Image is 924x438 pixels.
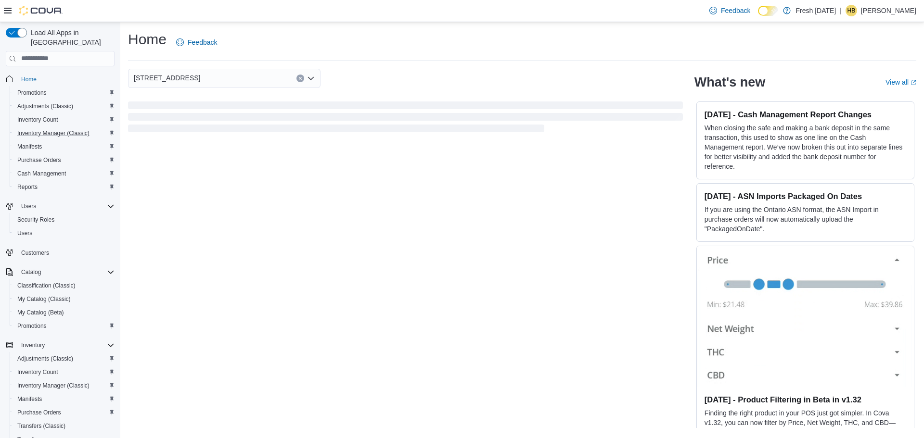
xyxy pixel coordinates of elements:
a: Inventory Manager (Classic) [13,380,93,391]
span: Cash Management [13,168,115,179]
span: Adjustments (Classic) [17,102,73,110]
a: Promotions [13,87,51,99]
h3: [DATE] - Cash Management Report Changes [705,110,906,119]
span: Home [17,73,115,85]
button: Purchase Orders [10,406,118,419]
span: Manifests [13,393,115,405]
a: Feedback [172,33,221,52]
button: Security Roles [10,213,118,226]
span: Purchase Orders [17,156,61,164]
div: Harley Bialczyk [846,5,857,16]
span: Inventory Count [17,368,58,376]
span: Adjustments (Classic) [17,355,73,363]
a: Classification (Classic) [13,280,79,291]
a: Transfers (Classic) [13,420,69,432]
span: Transfers (Classic) [13,420,115,432]
span: Inventory Manager (Classic) [17,129,90,137]
p: Fresh [DATE] [796,5,836,16]
svg: External link [911,80,916,86]
button: Inventory Manager (Classic) [10,126,118,140]
button: Catalog [2,265,118,279]
a: Inventory Count [13,366,62,378]
span: Feedback [188,38,217,47]
a: Manifests [13,393,46,405]
a: Reports [13,181,41,193]
span: Home [21,75,37,83]
span: Catalog [17,266,115,278]
a: Adjustments (Classic) [13,353,77,364]
span: Inventory [21,341,45,349]
span: My Catalog (Classic) [13,293,115,305]
span: Classification (Classic) [13,280,115,291]
span: Users [13,227,115,239]
span: Reports [17,183,38,191]
span: Promotions [13,320,115,332]
span: Manifests [13,141,115,152]
span: Purchase Orders [17,409,61,416]
span: Security Roles [13,214,115,225]
a: Adjustments (Classic) [13,100,77,112]
p: When closing the safe and making a bank deposit in the same transaction, this used to show as one... [705,123,906,171]
a: View allExternal link [885,78,916,86]
span: Inventory [17,339,115,351]
span: Manifests [17,395,42,403]
a: Feedback [706,1,754,20]
button: Open list of options [307,75,315,82]
a: Promotions [13,320,51,332]
button: Inventory [2,338,118,352]
span: Purchase Orders [13,407,115,418]
button: Manifests [10,392,118,406]
a: Users [13,227,36,239]
button: Users [17,200,40,212]
span: Inventory Manager (Classic) [17,382,90,389]
span: Transfers (Classic) [17,422,65,430]
span: Feedback [721,6,750,15]
p: [PERSON_NAME] [861,5,916,16]
h3: [DATE] - ASN Imports Packaged On Dates [705,191,906,201]
span: Cash Management [17,170,66,177]
span: Adjustments (Classic) [13,100,115,112]
a: My Catalog (Beta) [13,307,68,318]
span: Adjustments (Classic) [13,353,115,364]
span: Inventory Count [17,116,58,124]
span: Promotions [17,322,47,330]
button: Promotions [10,86,118,100]
span: Promotions [17,89,47,97]
button: Cash Management [10,167,118,180]
img: Cova [19,6,63,15]
a: Purchase Orders [13,407,65,418]
a: Manifests [13,141,46,152]
p: | [840,5,842,16]
span: Reports [13,181,115,193]
span: My Catalog (Beta) [17,309,64,316]
span: Users [21,202,36,210]
span: Customers [21,249,49,257]
span: Load All Apps in [GEOGRAPHIC_DATA] [27,28,115,47]
button: Home [2,72,118,86]
span: Inventory Manager (Classic) [13,127,115,139]
button: Promotions [10,319,118,333]
span: Loading [128,103,683,134]
button: Users [10,226,118,240]
span: Inventory Manager (Classic) [13,380,115,391]
button: Transfers (Classic) [10,419,118,433]
button: Inventory Manager (Classic) [10,379,118,392]
button: Clear input [296,75,304,82]
a: Inventory Count [13,114,62,125]
button: Adjustments (Classic) [10,100,118,113]
button: Inventory Count [10,365,118,379]
button: Users [2,200,118,213]
h2: What's new [694,75,765,90]
a: Cash Management [13,168,70,179]
button: Reports [10,180,118,194]
button: Inventory Count [10,113,118,126]
span: Inventory Count [13,114,115,125]
span: Classification (Classic) [17,282,76,289]
span: My Catalog (Beta) [13,307,115,318]
p: If you are using the Ontario ASN format, the ASN Import in purchase orders will now automatically... [705,205,906,234]
button: Classification (Classic) [10,279,118,292]
h3: [DATE] - Product Filtering in Beta in v1.32 [705,395,906,404]
a: Purchase Orders [13,154,65,166]
a: Inventory Manager (Classic) [13,127,93,139]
